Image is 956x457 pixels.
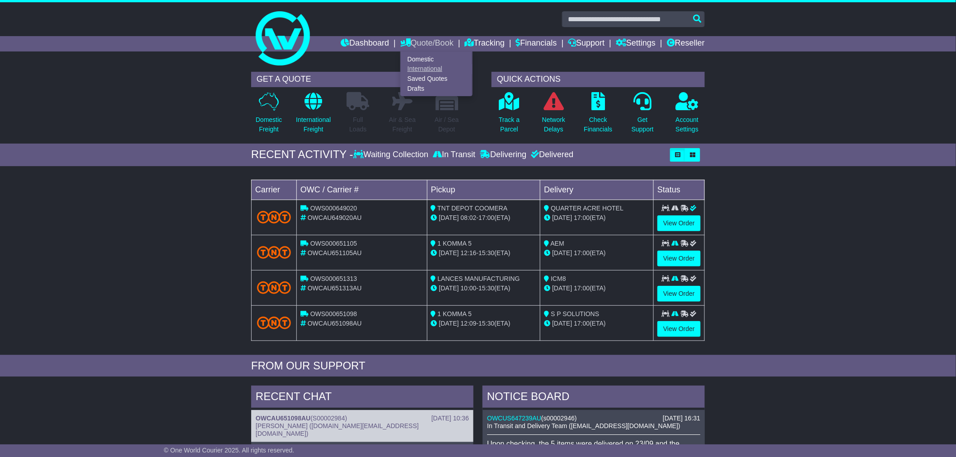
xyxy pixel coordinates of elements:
[439,214,459,221] span: [DATE]
[676,115,699,134] p: Account Settings
[251,359,705,373] div: FROM OUR SUPPORT
[431,319,537,328] div: - (ETA)
[544,248,650,258] div: (ETA)
[461,249,477,256] span: 12:16
[435,115,459,134] p: Air / Sea Depot
[584,115,613,134] p: Check Financials
[310,205,357,212] span: OWS000649020
[431,248,537,258] div: - (ETA)
[353,150,431,160] div: Waiting Collection
[439,320,459,327] span: [DATE]
[616,36,656,51] a: Settings
[632,115,654,134] p: Get Support
[478,249,494,256] span: 15:30
[574,214,590,221] span: 17:00
[542,115,565,134] p: Network Delays
[552,214,572,221] span: [DATE]
[308,284,362,292] span: OWCAU651313AU
[529,150,573,160] div: Delivered
[483,386,705,410] div: NOTICE BOARD
[461,214,477,221] span: 08:02
[341,36,389,51] a: Dashboard
[308,249,362,256] span: OWCAU651105AU
[257,211,291,223] img: TNT_Domestic.png
[401,64,472,74] a: International
[574,284,590,292] span: 17:00
[257,317,291,329] img: TNT_Domestic.png
[257,281,291,294] img: TNT_Domestic.png
[439,284,459,292] span: [DATE]
[574,249,590,256] span: 17:00
[308,214,362,221] span: OWCAU649020AU
[487,422,680,429] span: In Transit and Delivery Team ([EMAIL_ADDRESS][DOMAIN_NAME])
[492,72,705,87] div: QUICK ACTIONS
[401,54,472,64] a: Domestic
[310,275,357,282] span: OWS000651313
[295,92,331,139] a: InternationalFreight
[437,205,507,212] span: TNT DEPOT COOMERA
[296,115,331,134] p: International Freight
[487,415,700,422] div: ( )
[663,415,700,422] div: [DATE] 16:31
[251,148,353,161] div: RECENT ACTIVITY -
[657,321,701,337] a: View Order
[256,415,469,422] div: ( )
[478,320,494,327] span: 15:30
[552,284,572,292] span: [DATE]
[478,284,494,292] span: 15:30
[389,115,416,134] p: Air & Sea Freight
[551,240,564,247] span: AEM
[310,310,357,317] span: OWS000651098
[438,275,520,282] span: LANCES MANUFACTURING
[544,319,650,328] div: (ETA)
[297,180,427,200] td: OWC / Carrier #
[308,320,362,327] span: OWCAU651098AU
[516,36,557,51] a: Financials
[313,415,345,422] span: S00002984
[256,415,310,422] a: OWCAU651098AU
[478,214,494,221] span: 17:00
[164,447,295,454] span: © One World Courier 2025. All rights reserved.
[654,180,705,200] td: Status
[540,180,654,200] td: Delivery
[400,36,454,51] a: Quote/Book
[574,320,590,327] span: 17:00
[252,180,297,200] td: Carrier
[551,275,566,282] span: ICM8
[657,251,701,266] a: View Order
[461,284,477,292] span: 10:00
[439,249,459,256] span: [DATE]
[675,92,699,139] a: AccountSettings
[498,92,520,139] a: Track aParcel
[568,36,605,51] a: Support
[552,249,572,256] span: [DATE]
[487,439,700,457] p: Upon checking, the 5 items were delivered on 23/09 and the remaining 1 was delivered [DATE], 26/09.
[657,215,701,231] a: View Order
[499,115,520,134] p: Track a Parcel
[551,310,599,317] span: S P SOLUTIONS
[431,284,537,293] div: - (ETA)
[431,213,537,223] div: - (ETA)
[667,36,705,51] a: Reseller
[347,115,369,134] p: Full Loads
[552,320,572,327] span: [DATE]
[584,92,613,139] a: CheckFinancials
[461,320,477,327] span: 12:09
[438,240,472,247] span: 1 KOMMA 5
[657,286,701,302] a: View Order
[544,213,650,223] div: (ETA)
[400,51,473,96] div: Quote/Book
[256,115,282,134] p: Domestic Freight
[438,310,472,317] span: 1 KOMMA 5
[401,84,472,93] a: Drafts
[427,180,540,200] td: Pickup
[251,386,473,410] div: RECENT CHAT
[431,415,469,422] div: [DATE] 10:36
[465,36,505,51] a: Tracking
[431,150,478,160] div: In Transit
[551,205,623,212] span: QUARTER ACRE HOTEL
[544,284,650,293] div: (ETA)
[256,422,419,437] span: [PERSON_NAME] ([DOMAIN_NAME][EMAIL_ADDRESS][DOMAIN_NAME])
[478,150,529,160] div: Delivering
[251,72,464,87] div: GET A QUOTE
